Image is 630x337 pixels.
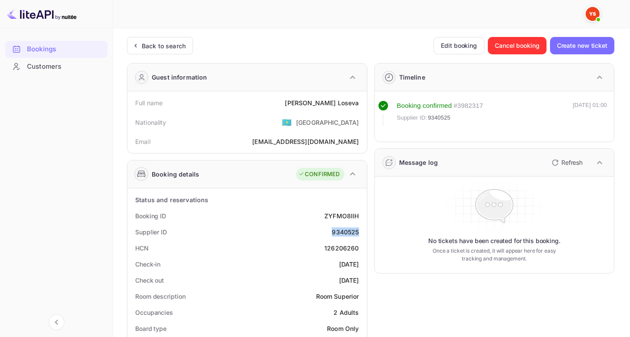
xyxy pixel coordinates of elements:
div: Booking confirmed [397,101,452,111]
button: Cancel booking [488,37,547,54]
button: Create new ticket [550,37,614,54]
div: Supplier ID [135,227,167,237]
div: Message log [399,158,438,167]
div: Room description [135,292,185,301]
div: Full name [135,98,163,107]
div: Check out [135,276,164,285]
div: Occupancies [135,308,173,317]
div: Email [135,137,150,146]
div: Timeline [399,73,425,82]
div: ZYFMO8IlH [324,211,359,220]
div: Board type [135,324,167,333]
button: Collapse navigation [49,314,64,330]
div: [DATE] [339,260,359,269]
div: Booking ID [135,211,166,220]
span: Supplier ID: [397,113,427,122]
p: Once a ticket is created, it will appear here for easy tracking and management. [430,247,558,263]
div: Bookings [5,41,107,58]
div: Check-in [135,260,160,269]
div: Customers [27,62,103,72]
div: Nationality [135,118,167,127]
div: Guest information [152,73,207,82]
div: CONFIRMED [298,170,340,179]
div: Booking details [152,170,199,179]
p: Refresh [561,158,583,167]
a: Bookings [5,41,107,57]
a: Customers [5,58,107,74]
div: Bookings [27,44,103,54]
button: Refresh [547,156,586,170]
div: [GEOGRAPHIC_DATA] [296,118,359,127]
div: Back to search [142,41,186,50]
div: [DATE] 01:00 [573,101,607,126]
div: Room Only [327,324,359,333]
div: Status and reservations [135,195,208,204]
span: United States [282,114,292,130]
button: Edit booking [433,37,484,54]
div: [PERSON_NAME] Loseva [285,98,359,107]
div: Customers [5,58,107,75]
div: # 3982317 [453,101,483,111]
p: No tickets have been created for this booking. [428,237,560,245]
div: 9340525 [332,227,359,237]
span: 9340525 [428,113,450,122]
img: Yandex Support [586,7,600,21]
div: HCN [135,244,149,253]
div: Room Superior [316,292,359,301]
div: 2 Adults [333,308,359,317]
div: [EMAIL_ADDRESS][DOMAIN_NAME] [252,137,359,146]
img: LiteAPI logo [7,7,77,21]
div: 126206260 [324,244,359,253]
div: [DATE] [339,276,359,285]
